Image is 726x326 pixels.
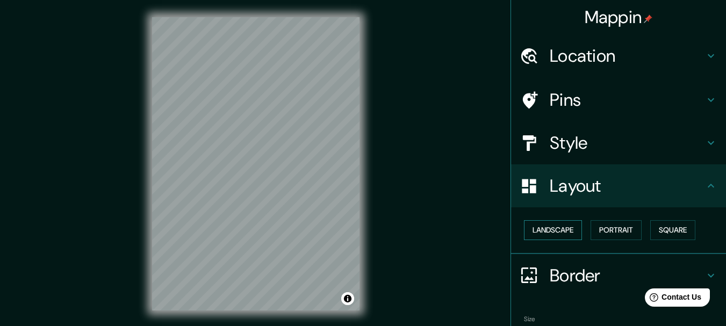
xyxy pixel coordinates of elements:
h4: Border [550,265,705,286]
h4: Layout [550,175,705,197]
button: Landscape [524,220,582,240]
canvas: Map [152,17,360,310]
div: Layout [511,164,726,207]
button: Portrait [591,220,642,240]
label: Size [524,314,535,323]
div: Location [511,34,726,77]
iframe: Help widget launcher [630,284,714,314]
button: Toggle attribution [341,292,354,305]
img: pin-icon.png [644,15,652,23]
h4: Location [550,45,705,67]
div: Style [511,121,726,164]
h4: Mappin [585,6,653,28]
h4: Pins [550,89,705,111]
button: Square [650,220,695,240]
h4: Style [550,132,705,154]
div: Border [511,254,726,297]
div: Pins [511,78,726,121]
